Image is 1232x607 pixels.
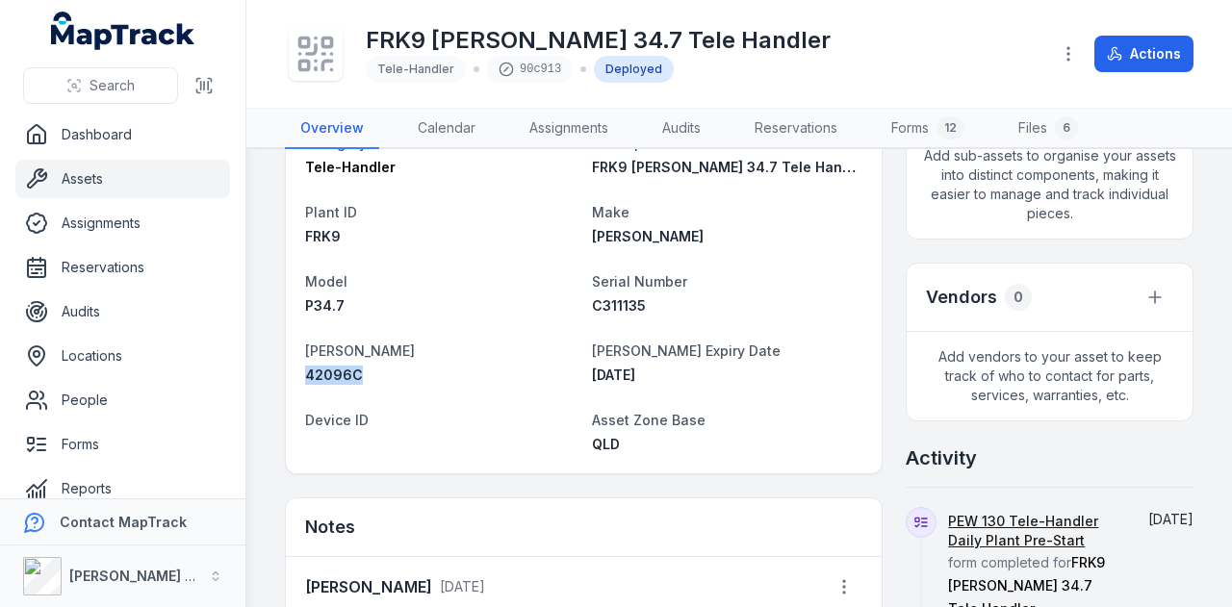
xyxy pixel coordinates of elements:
div: 0 [1005,284,1032,311]
a: People [15,381,230,419]
span: Model [305,273,347,290]
a: Reservations [15,248,230,287]
a: Dashboard [15,115,230,154]
button: Actions [1094,36,1193,72]
h1: FRK9 [PERSON_NAME] 34.7 Tele Handler [366,25,831,56]
h3: Notes [305,514,355,541]
a: Assignments [15,204,230,242]
a: Reports [15,469,230,508]
a: Forms12 [876,109,980,149]
a: Forms [15,425,230,464]
h2: Activity [906,444,977,471]
span: [PERSON_NAME] [592,228,704,244]
span: P34.7 [305,297,345,314]
span: Device ID [305,412,369,428]
a: Reservations [739,109,853,149]
span: [DATE] [592,367,635,383]
a: MapTrack [51,12,195,50]
div: 90c913 [487,56,573,83]
span: Add vendors to your asset to keep track of who to contact for parts, services, warranties, etc. [907,332,1193,420]
span: Tele-Handler [377,62,454,76]
span: Make [592,204,629,220]
span: FRK9 [305,228,341,244]
div: Deployed [594,56,674,83]
span: [PERSON_NAME] Expiry Date [592,342,781,359]
time: 15/09/2025, 10:36:45 am [1148,511,1193,527]
a: Overview [285,109,379,149]
a: PEW 130 Tele-Handler Daily Plant Pre-Start [948,512,1120,550]
span: [DATE] [440,578,485,594]
span: Serial Number [592,273,687,290]
a: Calendar [402,109,491,149]
h3: Vendors [926,284,997,311]
span: Asset Zone Base [592,412,706,428]
a: Audits [647,109,716,149]
span: [PERSON_NAME] [305,342,415,359]
a: Files6 [1003,109,1093,149]
strong: [PERSON_NAME] Group [69,568,227,584]
a: Assignments [514,109,624,149]
a: Locations [15,337,230,375]
span: Plant ID [305,204,357,220]
span: 42096C [305,367,363,383]
a: Assets [15,160,230,198]
time: 17/07/2025, 7:35:24 am [440,578,485,594]
a: Audits [15,292,230,331]
span: FRK9 [PERSON_NAME] 34.7 Tele Handler [592,159,869,175]
strong: Contact MapTrack [60,514,187,530]
time: 12/09/2025, 12:00:00 am [592,367,635,383]
span: Tele-Handler [305,159,396,175]
span: Add sub-assets to organise your assets into distinct components, making it easier to manage and t... [907,131,1193,239]
span: QLD [592,436,620,452]
div: 12 [937,116,964,139]
button: Search [23,67,178,104]
div: 6 [1055,116,1078,139]
strong: [PERSON_NAME] [305,575,432,598]
span: [DATE] [1148,511,1193,527]
span: Search [90,76,135,95]
span: C311135 [592,297,646,314]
